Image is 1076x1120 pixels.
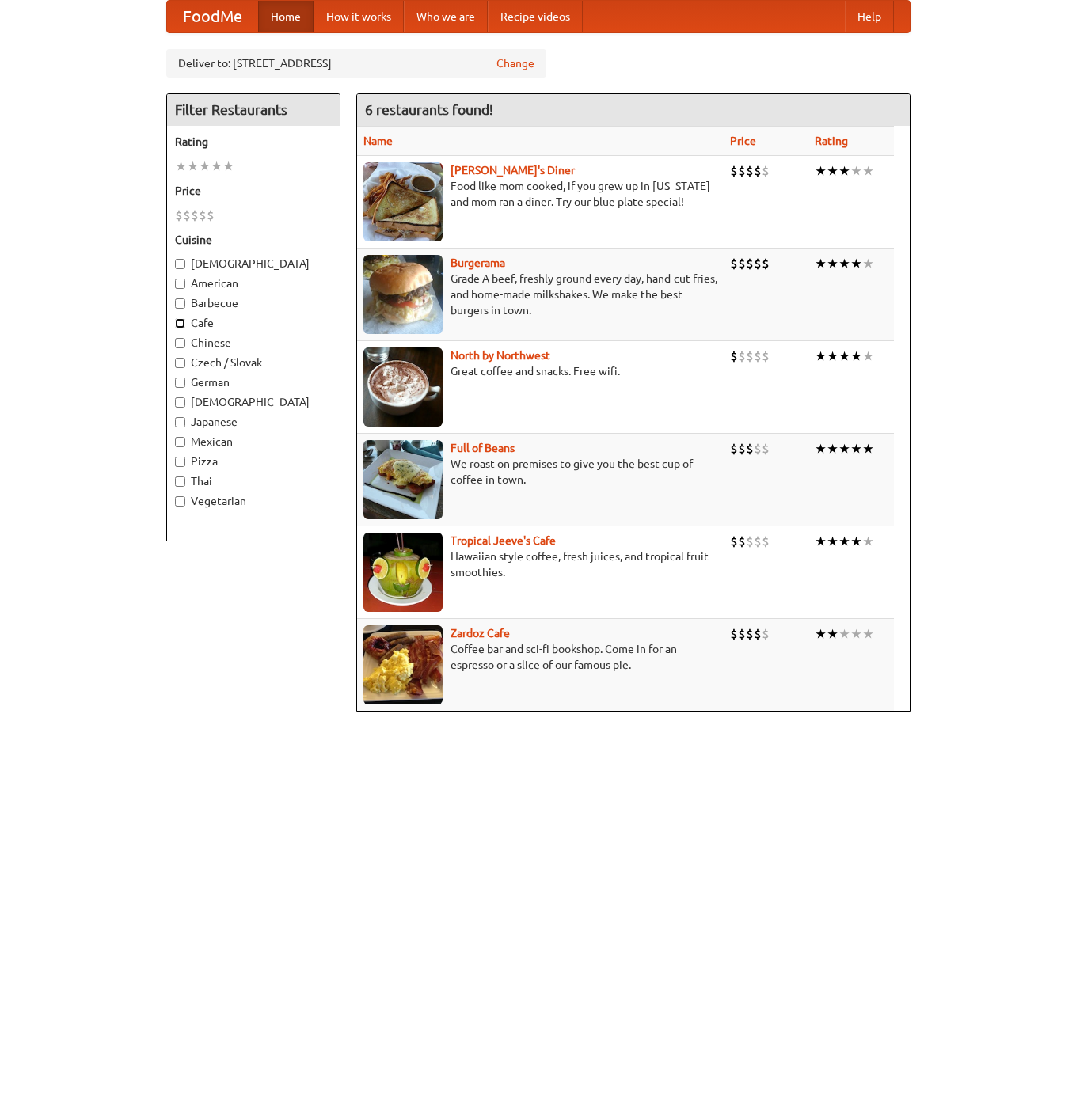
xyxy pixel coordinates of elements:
[738,440,746,457] li: $
[404,1,488,32] a: Who we are
[363,135,393,147] a: Name
[363,533,443,612] img: jeeves.jpg
[167,94,340,126] h4: Filter Restaurants
[730,533,738,550] li: $
[862,347,874,365] li: ★
[838,533,850,550] li: ★
[363,271,717,318] p: Grade A beef, freshly ground every day, hand-cut fries, and home-made milkshakes. We make the bes...
[175,374,332,390] label: German
[850,440,862,457] li: ★
[363,255,443,334] img: burgerama.jpg
[754,533,762,550] li: $
[258,1,314,32] a: Home
[862,162,874,180] li: ★
[451,164,575,177] b: [PERSON_NAME]'s Diner
[746,533,754,550] li: $
[175,437,185,447] input: Mexican
[191,207,199,224] li: $
[827,347,838,365] li: ★
[730,625,738,643] li: $
[730,135,756,147] a: Price
[754,440,762,457] li: $
[827,440,838,457] li: ★
[451,534,556,547] a: Tropical Jeeve's Cafe
[175,496,185,507] input: Vegetarian
[496,55,534,71] a: Change
[175,473,332,489] label: Thai
[175,358,185,368] input: Czech / Slovak
[746,162,754,180] li: $
[815,135,848,147] a: Rating
[175,394,332,410] label: [DEMOGRAPHIC_DATA]
[363,641,717,673] p: Coffee bar and sci-fi bookshop. Come in for an espresso or a slice of our famous pie.
[314,1,404,32] a: How it works
[363,440,443,519] img: beans.jpg
[451,442,515,454] a: Full of Beans
[175,417,185,427] input: Japanese
[815,347,827,365] li: ★
[754,347,762,365] li: $
[175,355,332,370] label: Czech / Slovak
[827,625,838,643] li: ★
[862,533,874,550] li: ★
[827,162,838,180] li: ★
[754,625,762,643] li: $
[738,347,746,365] li: $
[838,162,850,180] li: ★
[746,347,754,365] li: $
[175,183,332,199] h5: Price
[762,533,770,550] li: $
[175,397,185,408] input: [DEMOGRAPHIC_DATA]
[363,363,717,379] p: Great coffee and snacks. Free wifi.
[838,255,850,272] li: ★
[175,279,185,289] input: American
[175,134,332,150] h5: Rating
[746,440,754,457] li: $
[451,349,550,362] a: North by Northwest
[738,625,746,643] li: $
[166,49,546,78] div: Deliver to: [STREET_ADDRESS]
[815,162,827,180] li: ★
[175,318,185,328] input: Cafe
[175,256,332,271] label: [DEMOGRAPHIC_DATA]
[730,162,738,180] li: $
[827,255,838,272] li: ★
[167,1,258,32] a: FoodMe
[746,255,754,272] li: $
[175,457,185,467] input: Pizza
[175,493,332,509] label: Vegetarian
[365,102,493,117] ng-pluralize: 6 restaurants found!
[762,347,770,365] li: $
[754,162,762,180] li: $
[762,162,770,180] li: $
[850,533,862,550] li: ★
[175,259,185,269] input: [DEMOGRAPHIC_DATA]
[754,255,762,272] li: $
[815,440,827,457] li: ★
[850,625,862,643] li: ★
[862,440,874,457] li: ★
[762,625,770,643] li: $
[175,338,185,348] input: Chinese
[175,335,332,351] label: Chinese
[815,255,827,272] li: ★
[746,625,754,643] li: $
[363,456,717,488] p: We roast on premises to give you the best cup of coffee in town.
[838,440,850,457] li: ★
[222,158,234,175] li: ★
[175,295,332,311] label: Barbecue
[175,414,332,430] label: Japanese
[175,476,185,487] input: Thai
[363,178,717,210] p: Food like mom cooked, if you grew up in [US_STATE] and mom ran a diner. Try our blue plate special!
[175,315,332,331] label: Cafe
[207,207,215,224] li: $
[730,440,738,457] li: $
[363,625,443,704] img: zardoz.jpg
[762,255,770,272] li: $
[175,454,332,469] label: Pizza
[762,440,770,457] li: $
[850,255,862,272] li: ★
